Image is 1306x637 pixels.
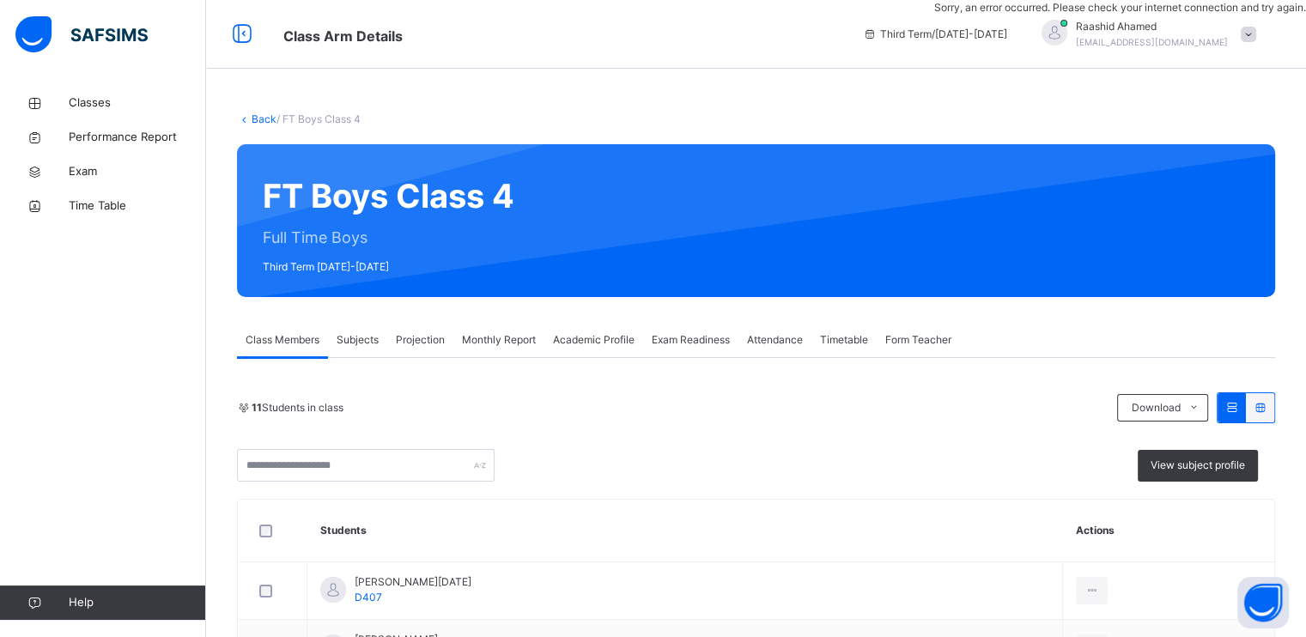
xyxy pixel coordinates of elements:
span: session/term information [863,27,1007,42]
span: Timetable [820,332,868,348]
span: Exam Readiness [652,332,730,348]
span: [EMAIL_ADDRESS][DOMAIN_NAME] [1076,37,1228,47]
b: 11 [252,401,262,414]
button: Open asap [1237,577,1289,628]
span: Subjects [337,332,379,348]
th: Actions [1063,500,1274,562]
span: D407 [355,591,382,604]
th: Students [307,500,1063,562]
span: Classes [69,94,206,112]
span: Help [69,594,205,611]
span: Raashid Ahamed [1076,19,1228,34]
span: Monthly Report [462,332,536,348]
span: Students in class [252,400,343,416]
span: Form Teacher [885,332,951,348]
span: Projection [396,332,445,348]
span: Academic Profile [553,332,635,348]
span: / FT Boys Class 4 [276,112,361,125]
span: Exam [69,163,206,180]
span: Attendance [747,332,803,348]
img: safsims [15,16,148,52]
span: Class Arm Details [283,27,403,45]
div: RaashidAhamed [1024,19,1265,50]
span: Download [1131,400,1180,416]
a: Back [252,112,276,125]
span: [PERSON_NAME][DATE] [355,574,471,590]
span: Class Members [246,332,319,348]
span: Time Table [69,197,206,215]
span: Performance Report [69,129,206,146]
span: View subject profile [1151,458,1245,473]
